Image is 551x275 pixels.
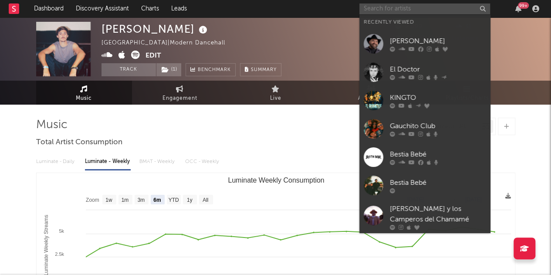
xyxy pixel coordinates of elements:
div: 99 + [518,2,529,9]
text: Luminate Weekly Consumption [228,177,324,184]
span: Engagement [162,93,197,104]
text: 6m [153,197,161,203]
a: Music [36,81,132,105]
div: Luminate - Weekly [85,154,131,169]
span: Summary [251,68,277,72]
button: Summary [240,63,281,76]
div: Bestia Bebé [390,177,486,188]
button: Track [101,63,156,76]
button: (1) [156,63,181,76]
a: El Doctor [359,58,490,86]
span: Benchmark [198,65,231,75]
div: KINGTO [390,92,486,103]
text: 2.5k [55,251,64,257]
button: Edit [145,51,161,61]
div: Bestia Bebé [390,149,486,160]
a: Bestia Bebé [359,171,490,200]
a: Engagement [132,81,228,105]
a: Bestia Bebé [359,143,490,171]
span: Live [270,93,281,104]
div: [PERSON_NAME] y los Camperos del Chamamé [390,204,486,225]
div: [PERSON_NAME] [101,22,210,36]
div: [PERSON_NAME] [390,36,486,46]
div: El Doctor [390,64,486,75]
text: All [203,197,208,203]
span: Total Artist Consumption [36,137,122,148]
text: 1m [121,197,128,203]
a: Audience [324,81,419,105]
div: [GEOGRAPHIC_DATA] | Modern Dancehall [101,38,235,48]
a: KINGTO [359,86,490,115]
text: 1w [105,197,112,203]
text: YTD [168,197,179,203]
text: 5k [59,228,64,234]
a: Gauchito Club [359,115,490,143]
div: Recently Viewed [364,17,486,27]
a: [PERSON_NAME] y los Camperos del Chamamé [359,200,490,234]
button: 99+ [515,5,521,12]
text: 1y [186,197,192,203]
text: Zoom [86,197,99,203]
text: 3m [137,197,145,203]
span: Music [76,93,92,104]
span: Audience [358,93,385,104]
div: Gauchito Club [390,121,486,131]
input: Search for artists [359,3,490,14]
a: [PERSON_NAME] [359,30,490,58]
span: ( 1 ) [156,63,182,76]
a: Live [228,81,324,105]
a: Benchmark [186,63,236,76]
